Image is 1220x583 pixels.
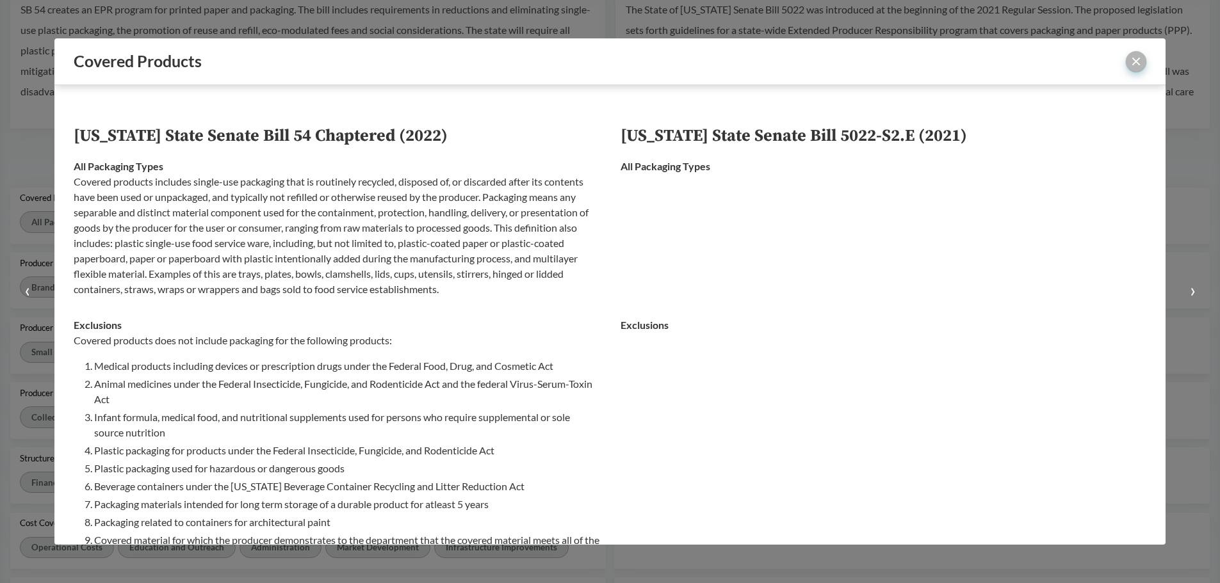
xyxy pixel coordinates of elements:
th: [US_STATE] State Senate Bill 54 Chaptered (2022) [74,124,610,148]
strong: Exclusions [74,319,122,331]
li: Packaging related to containers for architectural paint [94,515,600,530]
th: [US_STATE] State Senate Bill 5022-S2.E (2021) [610,124,1147,148]
li: Packaging materials intended for long term storage of a durable product for atleast 5 years [94,497,600,512]
li: Medical products including devices or prescription drugs under the Federal Food, Drug, and Cosmet... [94,358,600,374]
li: Plastic packaging used for hazardous or dangerous goods [94,461,600,476]
small: › [1190,278,1196,301]
strong: All Packaging Types [621,160,710,172]
li: Covered material for which the producer demonstrates to the department that the covered material ... [94,532,600,563]
li: Beverage containers under the [US_STATE] Beverage Container Recycling and Litter Reduction Act [94,479,600,494]
strong: Exclusions [621,319,669,331]
button: close [1126,51,1146,72]
small: ‹ [24,278,30,301]
p: Covered products does not include packaging for the following products: [74,333,600,348]
li: Animal medicines under the Federal Insecticide, Fungicide, and Rodenticide Act and the federal Vi... [94,376,600,407]
p: Covered products includes single-use packaging that is routinely recycled, disposed of, or discar... [74,174,600,297]
div: Covered Products [74,52,1081,70]
li: Plastic packaging for products under the Federal Insecticide, Fungicide, and Rodenticide Act [94,443,600,458]
li: Infant formula, medical food, and nutritional supplements used for persons who require supplement... [94,410,600,440]
strong: All Packaging Types [74,160,163,172]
